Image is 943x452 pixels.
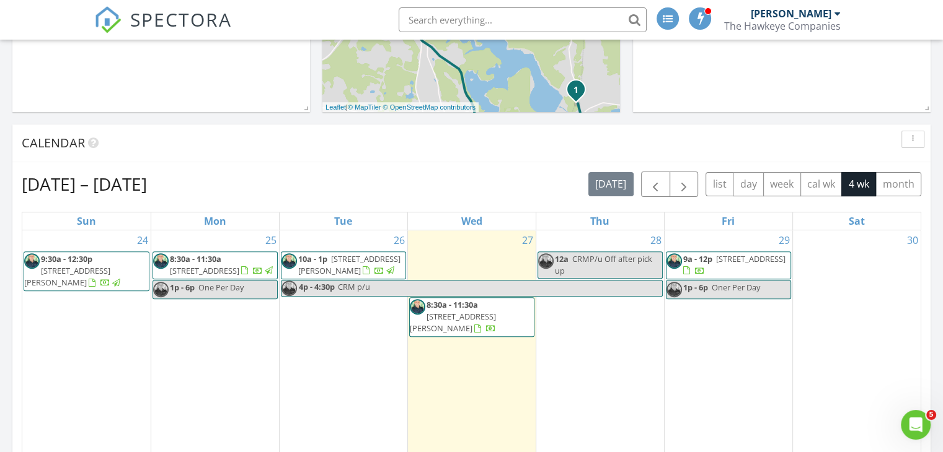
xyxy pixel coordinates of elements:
[427,299,478,310] span: 8:30a - 11:30a
[348,103,381,111] a: © MapTiler
[322,102,479,113] div: |
[763,172,801,196] button: week
[751,7,831,20] div: [PERSON_NAME]
[588,172,634,196] button: [DATE]
[153,282,169,297] img: danny_new.jpg
[555,253,569,264] span: 12a
[170,253,221,264] span: 8:30a - 11:30a
[846,212,867,230] a: Saturday
[520,230,536,250] a: Go to August 27, 2025
[683,282,708,293] span: 1p - 6p
[198,282,244,293] span: One Per Day
[298,280,335,296] span: 4p - 4:30p
[41,253,92,264] span: 9:30a - 12:30p
[841,172,876,196] button: 4 wk
[716,253,786,264] span: [STREET_ADDRESS]
[410,299,425,315] img: danny_new.jpg
[538,253,554,269] img: danny_new.jpg
[410,311,496,334] span: [STREET_ADDRESS][PERSON_NAME]
[800,172,843,196] button: cal wk
[573,86,578,95] i: 1
[281,253,297,269] img: danny_new.jpg
[281,280,297,296] img: danny_new.jpg
[135,230,151,250] a: Go to August 24, 2025
[263,230,279,250] a: Go to August 25, 2025
[666,282,682,297] img: danny_new.jpg
[409,297,534,337] a: 8:30a - 11:30a [STREET_ADDRESS][PERSON_NAME]
[719,212,737,230] a: Friday
[170,253,275,276] a: 8:30a - 11:30a [STREET_ADDRESS]
[24,253,122,288] a: 9:30a - 12:30p [STREET_ADDRESS][PERSON_NAME]
[576,89,583,97] div: 14 Pine Hill Rd , Framingham, MA 01701
[338,281,370,292] span: CRM p/u
[74,212,99,230] a: Sunday
[153,251,278,279] a: 8:30a - 11:30a [STREET_ADDRESS]
[201,212,229,230] a: Monday
[170,282,195,293] span: 1p - 6p
[875,172,921,196] button: month
[724,20,841,32] div: The Hawkeye Companies
[666,251,791,279] a: 9a - 12p [STREET_ADDRESS]
[683,253,712,264] span: 9a - 12p
[410,299,496,334] a: 8:30a - 11:30a [STREET_ADDRESS][PERSON_NAME]
[588,212,612,230] a: Thursday
[298,253,327,264] span: 10a - 1p
[94,6,122,33] img: The Best Home Inspection Software - Spectora
[712,282,760,293] span: Oner Per Day
[170,265,239,276] span: [STREET_ADDRESS]
[153,253,169,269] img: danny_new.jpg
[130,6,232,32] span: SPECTORA
[298,253,401,276] span: [STREET_ADDRESS][PERSON_NAME]
[281,251,406,279] a: 10a - 1p [STREET_ADDRESS][PERSON_NAME]
[22,134,85,151] span: Calendar
[24,253,40,269] img: danny_new.jpg
[298,253,401,276] a: 10a - 1p [STREET_ADDRESS][PERSON_NAME]
[901,410,931,440] iframe: Intercom live chat
[383,103,476,111] a: © OpenStreetMap contributors
[641,172,670,197] button: Previous
[22,172,147,196] h2: [DATE] – [DATE]
[332,212,355,230] a: Tuesday
[706,172,733,196] button: list
[391,230,407,250] a: Go to August 26, 2025
[733,172,764,196] button: day
[399,7,647,32] input: Search everything...
[666,253,682,269] img: danny_new.jpg
[24,251,149,292] a: 9:30a - 12:30p [STREET_ADDRESS][PERSON_NAME]
[94,17,232,43] a: SPECTORA
[670,172,699,197] button: Next
[459,212,485,230] a: Wednesday
[683,253,786,276] a: 9a - 12p [STREET_ADDRESS]
[325,103,346,111] a: Leaflet
[776,230,792,250] a: Go to August 29, 2025
[648,230,664,250] a: Go to August 28, 2025
[555,253,652,276] span: CRMP/u Off after pick up
[24,265,110,288] span: [STREET_ADDRESS][PERSON_NAME]
[926,410,936,420] span: 5
[905,230,921,250] a: Go to August 30, 2025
